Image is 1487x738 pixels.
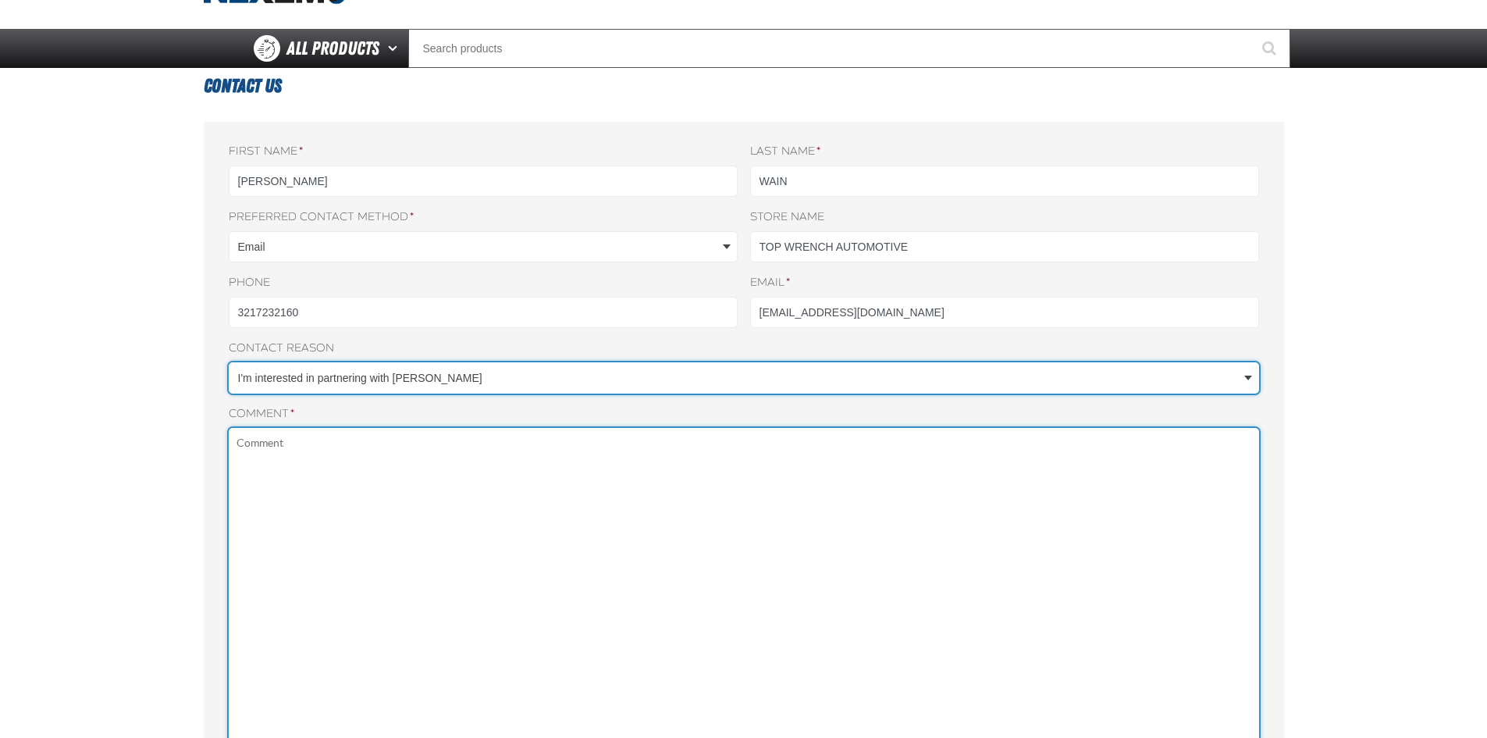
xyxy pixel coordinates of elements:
[229,144,738,159] label: First name
[229,341,1259,356] label: Contact reason
[750,231,1259,262] input: Store name
[229,210,738,225] label: Preferred contact method
[750,210,1259,225] label: Store name
[408,29,1290,68] input: Search
[229,166,738,197] input: First name
[1251,29,1290,68] button: Start Searching
[286,34,379,62] span: All Products
[750,144,1259,159] label: Last name
[229,297,738,328] input: Phone
[750,297,1259,328] input: Email
[382,29,408,68] button: Open All Products pages
[229,407,1259,422] label: Comment
[750,276,1259,291] label: Email
[204,75,282,97] span: Contact Us
[750,166,1259,197] input: Last name
[238,239,720,255] span: Email
[229,276,738,291] label: Phone
[238,370,1241,387] span: I'm interested in partnering with [PERSON_NAME]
